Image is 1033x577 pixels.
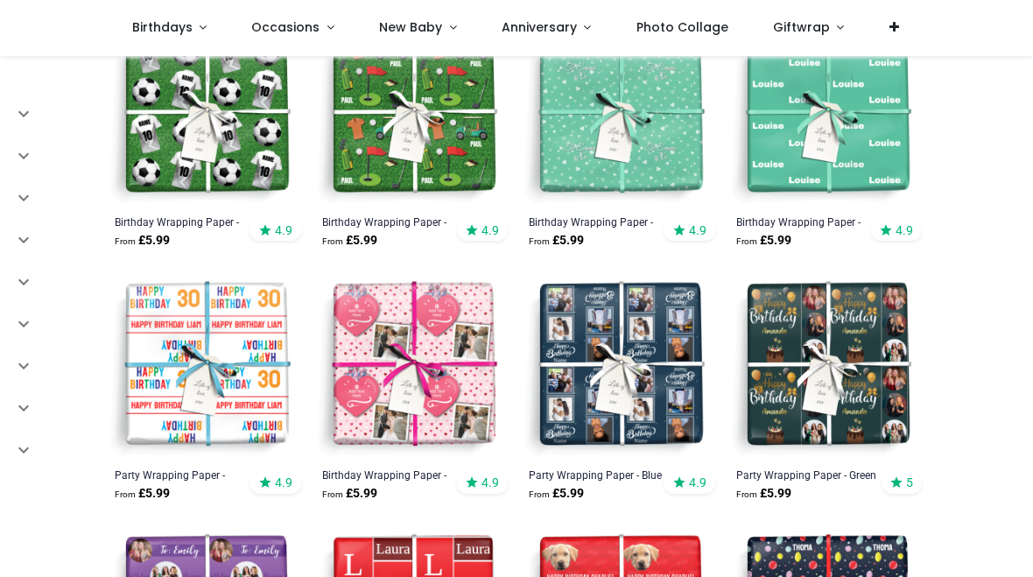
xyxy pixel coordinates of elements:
[322,232,377,250] strong: £ 5.99
[636,18,728,36] span: Photo Collage
[736,485,791,503] strong: £ 5.99
[529,468,675,482] a: Party Wrapping Paper - Blue Birthday
[529,485,584,503] strong: £ 5.99
[322,485,377,503] strong: £ 5.99
[773,18,830,36] span: Giftwrap
[322,236,343,246] span: From
[251,18,320,36] span: Occasions
[275,475,292,490] span: 4.9
[115,485,170,503] strong: £ 5.99
[906,475,913,490] span: 5
[524,269,717,462] img: Personalised Party Wrapping Paper - Blue Happy Birthday - Upload 4 Photo & Add Name
[115,468,261,482] a: Party Wrapping Paper - Birthday
[736,232,791,250] strong: £ 5.99
[736,215,882,229] a: Birthday Wrapping Paper - Green Design
[481,222,499,238] span: 4.9
[115,489,136,499] span: From
[502,18,577,36] span: Anniversary
[736,489,757,499] span: From
[115,236,136,246] span: From
[317,17,510,210] img: Personalised Birthday Wrapping Paper - Golf Design - Add Name
[132,18,193,36] span: Birthdays
[731,17,924,210] img: Personalised Birthday Wrapping Paper - Green Design - Add Name
[529,236,550,246] span: From
[529,215,675,229] a: Birthday Wrapping Paper - Heart Design
[736,468,882,482] a: Party Wrapping Paper - Green & Gold Birthday
[731,269,924,462] img: Personalised Party Wrapping Paper - Green & Gold Happy Birthday - Upload 3 Photos & Add Name
[109,269,303,462] img: Personalised Party Wrapping Paper - Happy Birthday - Add Age
[109,17,303,210] img: Personalised Birthday Wrapping Paper - Football Design - Add Name & Age
[481,475,499,490] span: 4.9
[896,222,913,238] span: 4.9
[115,232,170,250] strong: £ 5.99
[322,489,343,499] span: From
[736,236,757,246] span: From
[275,222,292,238] span: 4.9
[322,215,468,229] a: Birthday Wrapping Paper - Golf Design
[379,18,442,36] span: New Baby
[322,468,468,482] a: Birthday Wrapping Paper - Pink I Love You
[689,222,706,238] span: 4.9
[529,232,584,250] strong: £ 5.99
[524,17,717,210] img: Personalised Birthday Wrapping Paper - Heart Design - Add Name
[529,489,550,499] span: From
[689,475,706,490] span: 4.9
[115,215,261,229] a: Birthday Wrapping Paper - Football Design
[317,269,510,462] img: Personalised Birthday Wrapping Paper - Pink I Love You - Upload 1 Photo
